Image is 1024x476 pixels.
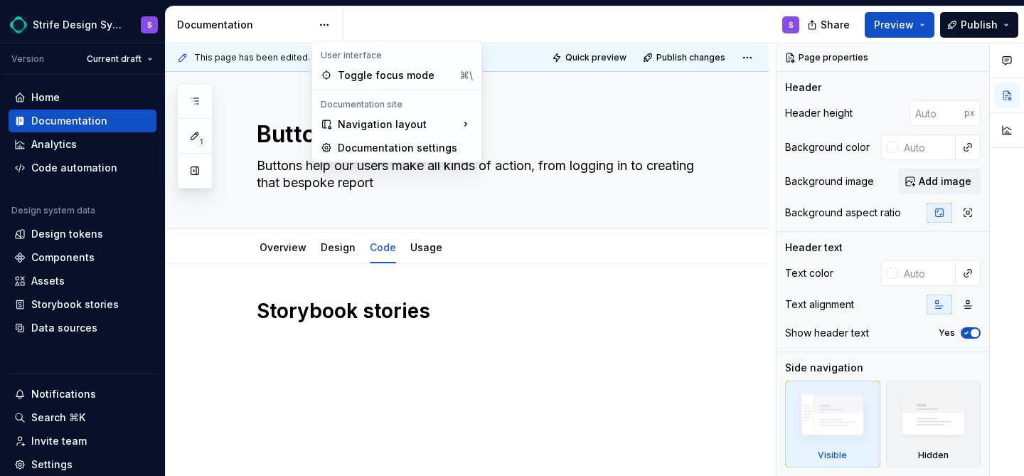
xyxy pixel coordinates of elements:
[315,113,479,136] div: Navigation layout
[459,68,473,83] div: ⌘\
[338,68,454,83] div: Toggle focus mode
[315,50,479,61] div: User interface
[338,141,473,155] div: Documentation settings
[315,99,479,110] div: Documentation site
